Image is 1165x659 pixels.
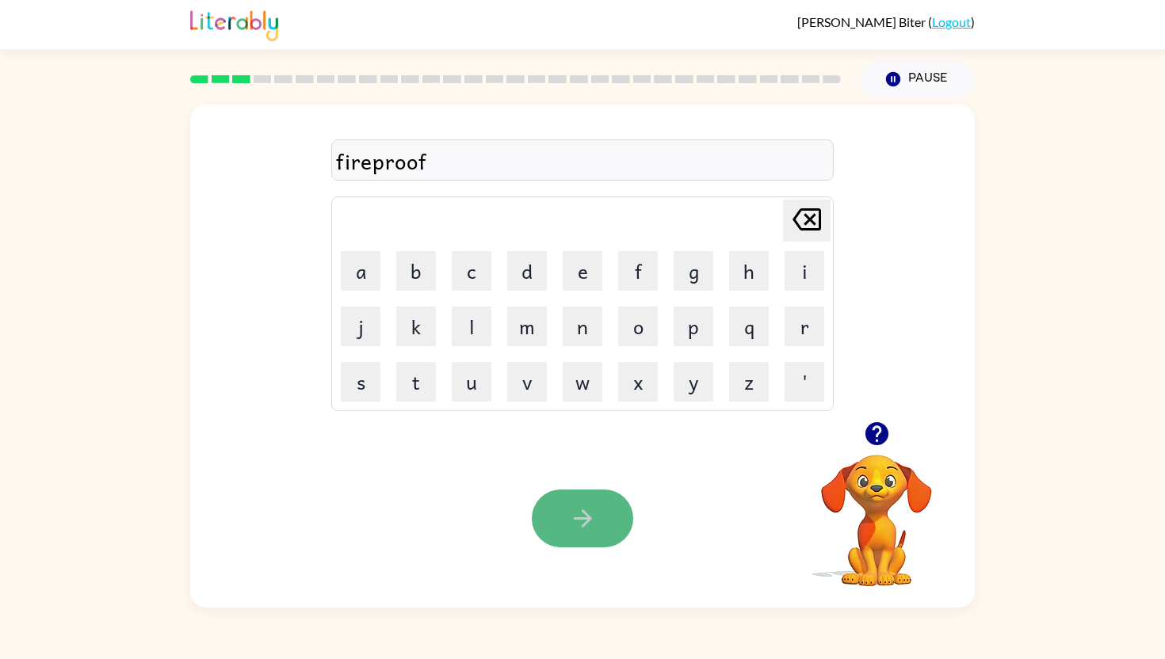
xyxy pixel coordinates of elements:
[729,307,769,346] button: q
[452,362,491,402] button: u
[797,14,928,29] span: [PERSON_NAME] Biter
[797,430,956,589] video: Your browser must support playing .mp4 files to use Literably. Please try using another browser.
[674,307,713,346] button: p
[729,251,769,291] button: h
[507,251,547,291] button: d
[797,14,975,29] div: ( )
[860,61,975,97] button: Pause
[674,362,713,402] button: y
[563,362,602,402] button: w
[507,362,547,402] button: v
[507,307,547,346] button: m
[563,251,602,291] button: e
[932,14,971,29] a: Logout
[674,251,713,291] button: g
[190,6,278,41] img: Literably
[341,362,380,402] button: s
[785,251,824,291] button: i
[396,307,436,346] button: k
[341,251,380,291] button: a
[729,362,769,402] button: z
[396,362,436,402] button: t
[396,251,436,291] button: b
[618,362,658,402] button: x
[618,251,658,291] button: f
[563,307,602,346] button: n
[785,362,824,402] button: '
[452,307,491,346] button: l
[785,307,824,346] button: r
[452,251,491,291] button: c
[341,307,380,346] button: j
[336,144,829,177] div: fireproof
[618,307,658,346] button: o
